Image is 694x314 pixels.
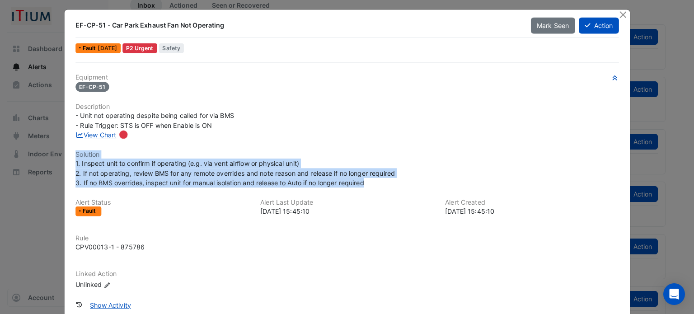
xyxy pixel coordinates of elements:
span: Wed 19-Feb-2025 15:45 AEDT [98,44,117,51]
a: View Chart [75,131,116,139]
div: Open Intercom Messenger [663,283,685,305]
span: EF-CP-51 [75,82,109,92]
button: Mark Seen [530,17,575,33]
h6: Solution [75,151,619,159]
div: CPV00013-1 - 875786 [75,242,145,252]
div: EF-CP-51 - Car Park Exhaust Fan Not Operating [75,21,520,30]
span: 1. Inspect unit to confirm if operating (e.g. via vent airflow or physical unit) 2. If not operat... [75,159,395,187]
div: Unlinked [75,280,186,290]
fa-icon: Edit Linked Action [103,282,111,289]
div: [DATE] 15:45:10 [260,206,434,216]
span: Fault [82,208,98,214]
div: [DATE] 15:45:10 [445,206,619,216]
span: - Unit not operating despite being called for via BMS - Rule Trigger: STS is OFF when Enable is ON [75,112,234,129]
h6: Alert Status [75,199,249,206]
div: P2 Urgent [122,43,157,53]
h6: Alert Last Update [260,199,434,206]
span: Safety [159,43,184,53]
h6: Description [75,103,619,111]
span: Mark Seen [536,21,568,29]
button: Close [618,9,628,19]
button: Show Activity [84,297,136,314]
h6: Alert Created [445,199,619,206]
span: Fault [82,46,98,51]
div: Tooltip anchor [119,131,127,139]
h6: Rule [75,234,619,242]
h6: Linked Action [75,270,619,278]
h6: Equipment [75,74,619,81]
button: Action [578,17,619,33]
